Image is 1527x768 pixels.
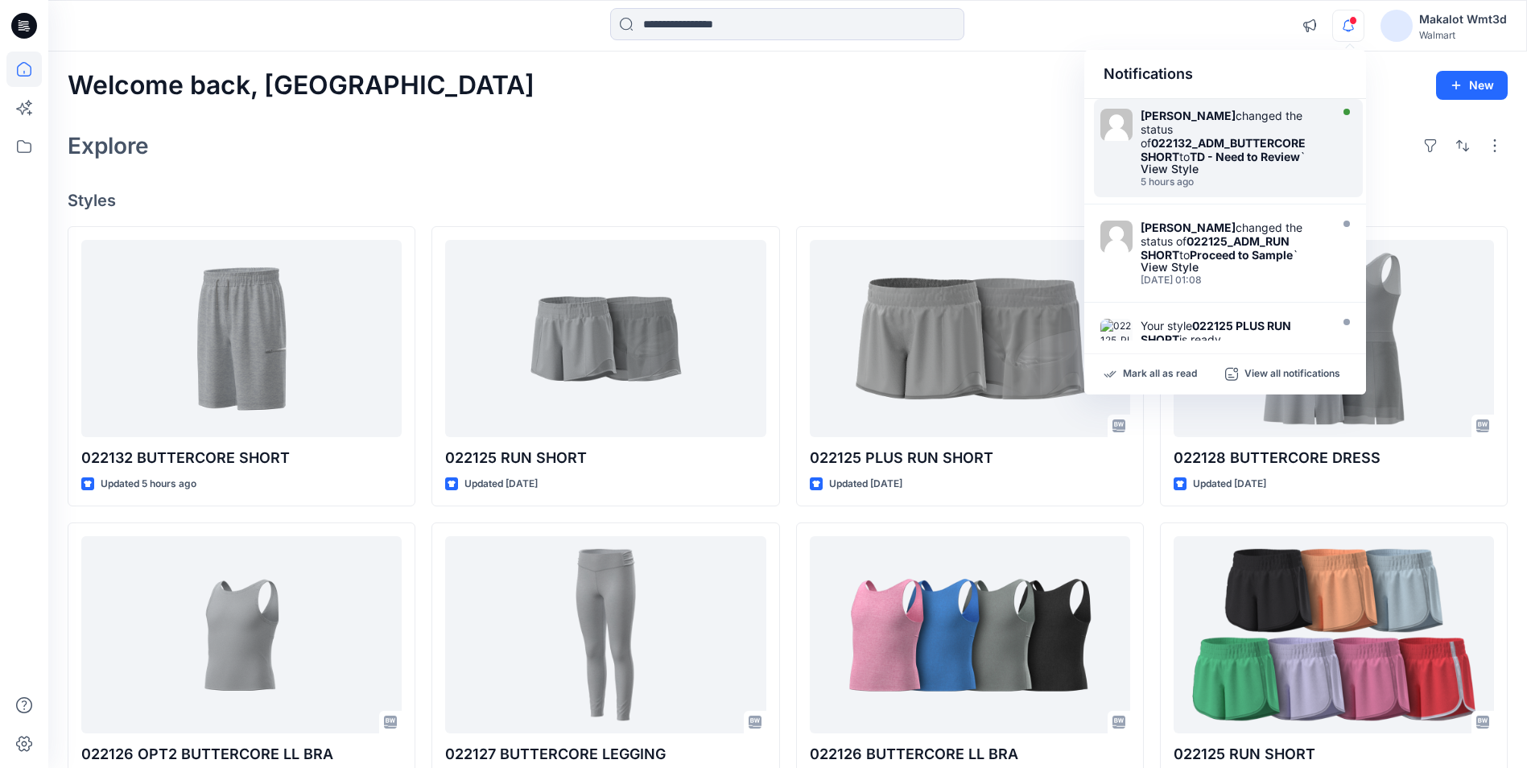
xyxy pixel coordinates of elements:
[1174,447,1494,469] p: 022128 BUTTERCORE DRESS
[68,71,534,101] h2: Welcome back, [GEOGRAPHIC_DATA]
[1100,109,1133,141] img: Sarah An
[81,240,402,437] a: 022132 BUTTERCORE SHORT
[1123,367,1197,382] p: Mark all as read
[1193,476,1266,493] p: Updated [DATE]
[1141,221,1326,262] div: changed the status of to `
[1141,109,1326,163] div: changed the status of to `
[81,743,402,766] p: 022126 OPT2 BUTTERCORE LL BRA
[1174,536,1494,733] a: 022125 RUN SHORT
[1190,248,1293,262] strong: Proceed to Sample
[464,476,538,493] p: Updated [DATE]
[1100,319,1133,351] img: 022125_PLUS_GV_RUN SHORT
[1141,221,1236,234] strong: [PERSON_NAME]
[1141,234,1290,262] strong: 022125_ADM_RUN SHORT
[1436,71,1508,100] button: New
[1100,221,1133,253] img: Sarah An
[68,133,149,159] h2: Explore
[81,447,402,469] p: 022132 BUTTERCORE SHORT
[810,447,1130,469] p: 022125 PLUS RUN SHORT
[81,536,402,733] a: 022126 OPT2 BUTTERCORE LL BRA
[68,191,1508,210] h4: Styles
[1419,10,1507,29] div: Makalot Wmt3d
[1141,136,1306,163] strong: 022132_ADM_BUTTERCORE SHORT
[1419,29,1507,41] div: Walmart
[1141,262,1326,273] div: View Style
[1141,163,1326,175] div: View Style
[1084,50,1366,99] div: Notifications
[1141,176,1326,188] div: Thursday, August 28, 2025 04:06
[1141,275,1326,286] div: Tuesday, August 26, 2025 01:08
[445,536,766,733] a: 022127 BUTTERCORE LEGGING
[810,743,1130,766] p: 022126 BUTTERCORE LL BRA
[810,536,1130,733] a: 022126 BUTTERCORE LL BRA
[101,476,196,493] p: Updated 5 hours ago
[1380,10,1413,42] img: avatar
[1141,319,1291,346] strong: 022125 PLUS RUN SHORT
[445,743,766,766] p: 022127 BUTTERCORE LEGGING
[1244,367,1340,382] p: View all notifications
[1174,743,1494,766] p: 022125 RUN SHORT
[810,240,1130,437] a: 022125 PLUS RUN SHORT
[445,240,766,437] a: 022125 RUN SHORT
[829,476,902,493] p: Updated [DATE]
[1190,150,1300,163] strong: TD - Need to Review
[1141,319,1326,346] div: Your style is ready
[1141,109,1236,122] strong: [PERSON_NAME]
[445,447,766,469] p: 022125 RUN SHORT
